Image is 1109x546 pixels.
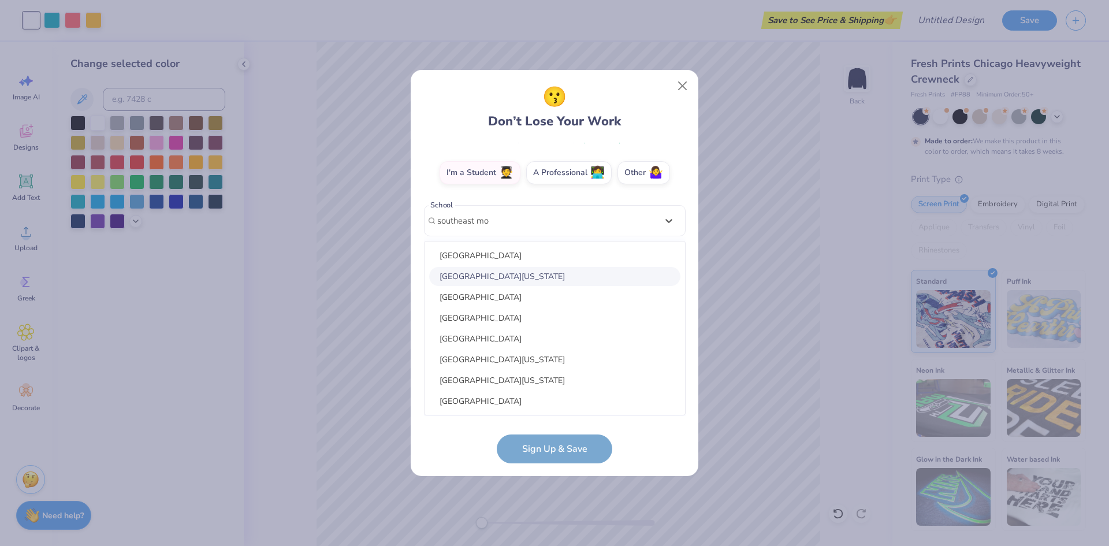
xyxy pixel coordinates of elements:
[429,309,680,328] div: [GEOGRAPHIC_DATA]
[617,161,670,184] label: Other
[429,392,680,411] div: [GEOGRAPHIC_DATA]
[429,350,680,369] div: [GEOGRAPHIC_DATA][US_STATE]
[499,166,513,180] span: 🧑‍🎓
[649,166,663,180] span: 🤷‍♀️
[672,75,694,97] button: Close
[429,371,680,390] div: [GEOGRAPHIC_DATA][US_STATE]
[440,161,520,184] label: I'm a Student
[429,413,680,432] div: [GEOGRAPHIC_DATA]
[429,246,680,265] div: [GEOGRAPHIC_DATA]
[488,83,621,131] div: Don’t Lose Your Work
[429,288,680,307] div: [GEOGRAPHIC_DATA]
[526,161,612,184] label: A Professional
[542,83,567,112] span: 😗
[429,329,680,348] div: [GEOGRAPHIC_DATA]
[429,267,680,286] div: [GEOGRAPHIC_DATA][US_STATE]
[429,199,455,210] label: School
[590,166,605,180] span: 👩‍💻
